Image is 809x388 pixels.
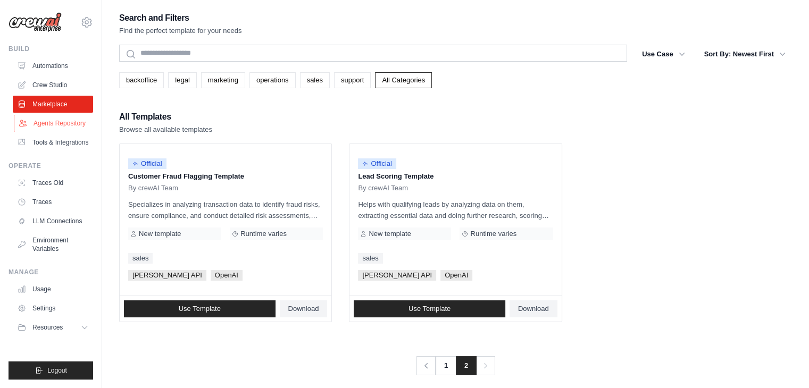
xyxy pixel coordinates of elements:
h2: Search and Filters [119,11,242,26]
span: By crewAI Team [128,184,178,192]
span: Download [288,305,319,313]
a: Use Template [354,300,505,317]
a: sales [300,72,330,88]
button: Use Case [636,45,691,64]
span: [PERSON_NAME] API [128,270,206,281]
a: Agents Repository [14,115,94,132]
p: Customer Fraud Flagging Template [128,171,323,182]
span: Use Template [408,305,451,313]
span: [PERSON_NAME] API [358,270,436,281]
button: Logout [9,361,93,379]
span: Official [358,158,396,169]
a: Tools & Integrations [13,134,93,151]
a: Crew Studio [13,77,93,94]
span: OpenAI [440,270,472,281]
span: New template [139,230,181,238]
a: Settings [13,300,93,317]
span: New template [369,230,411,238]
div: Manage [9,268,93,276]
a: Marketplace [13,96,93,113]
div: Build [9,45,93,53]
nav: Pagination [416,356,495,375]
a: Automations [13,57,93,74]
img: Logo [9,12,62,32]
button: Sort By: Newest First [698,45,792,64]
a: Traces [13,193,93,210]
a: 1 [435,356,456,375]
span: Download [518,305,549,313]
p: Specializes in analyzing transaction data to identify fraud risks, ensure compliance, and conduct... [128,199,323,221]
div: Operate [9,162,93,170]
a: LLM Connections [13,213,93,230]
a: Download [510,300,557,317]
a: Download [280,300,328,317]
span: OpenAI [211,270,243,281]
span: By crewAI Team [358,184,408,192]
span: 2 [456,356,477,375]
span: Runtime varies [470,230,516,238]
span: Use Template [179,305,221,313]
a: sales [358,253,382,264]
a: Usage [13,281,93,298]
a: Use Template [124,300,276,317]
a: backoffice [119,72,164,88]
p: Helps with qualifying leads by analyzing data on them, extracting essential data and doing furthe... [358,199,553,221]
a: support [334,72,371,88]
a: sales [128,253,153,264]
a: All Categories [375,72,432,88]
button: Resources [13,319,93,336]
a: legal [168,72,196,88]
span: Resources [32,323,63,332]
span: Logout [47,366,67,375]
p: Lead Scoring Template [358,171,553,182]
a: operations [249,72,296,88]
a: Traces Old [13,174,93,191]
a: marketing [201,72,245,88]
p: Find the perfect template for your needs [119,26,242,36]
p: Browse all available templates [119,124,212,135]
a: Environment Variables [13,232,93,257]
span: Official [128,158,166,169]
h2: All Templates [119,109,212,124]
span: Runtime varies [240,230,287,238]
